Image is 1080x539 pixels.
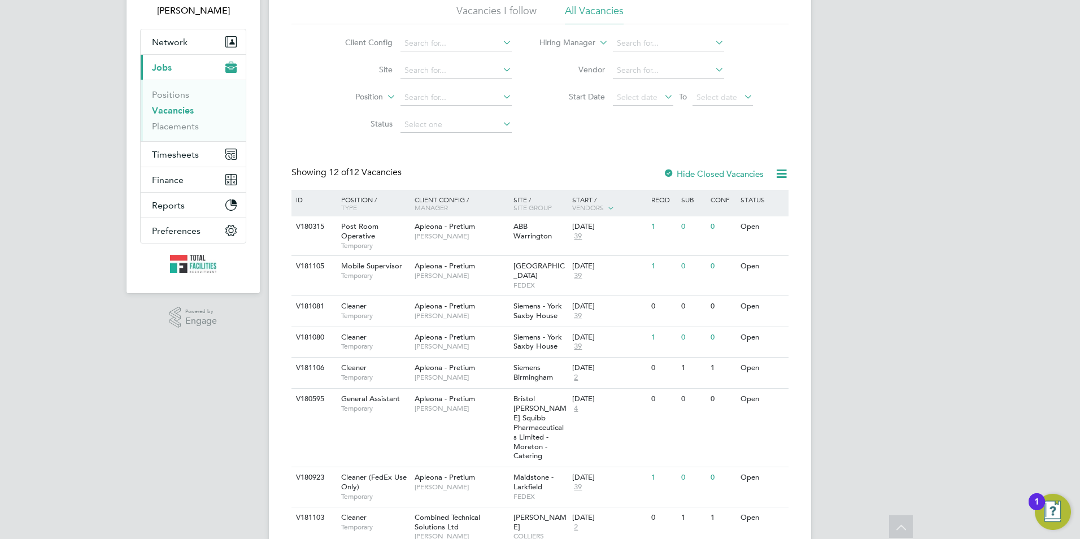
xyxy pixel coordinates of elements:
span: 39 [572,483,583,492]
div: 1 [648,467,678,488]
div: V181103 [293,507,333,528]
button: Jobs [141,55,246,80]
label: Position [318,92,383,103]
span: Select date [617,92,657,102]
span: [GEOGRAPHIC_DATA] [513,261,565,280]
span: Temporary [341,241,409,250]
span: 39 [572,271,583,281]
div: [DATE] [572,333,646,342]
span: Temporary [341,271,409,280]
div: Client Config / [412,190,511,217]
span: Apleona - Pretium [415,221,475,231]
span: 12 of [329,167,349,178]
span: Cleaner [341,363,367,372]
a: Vacancies [152,105,194,116]
a: Powered byEngage [169,307,217,328]
input: Search for... [400,90,512,106]
a: Positions [152,89,189,100]
div: V181080 [293,327,333,348]
div: [DATE] [572,262,646,271]
div: Jobs [141,80,246,141]
li: Vacancies I follow [456,4,537,24]
span: 39 [572,232,583,241]
div: 1 [648,216,678,237]
span: ABB Warrington [513,221,552,241]
span: Mobile Supervisor [341,261,402,271]
div: 1 [648,256,678,277]
div: [DATE] [572,513,646,523]
div: Open [738,507,787,528]
div: 1 [1034,502,1039,516]
div: Status [738,190,787,209]
div: 0 [708,216,737,237]
button: Timesheets [141,142,246,167]
span: [PERSON_NAME] [415,342,508,351]
span: Apleona - Pretium [415,301,475,311]
span: 2 [572,373,580,382]
div: 1 [708,358,737,379]
span: Nicola Lawrence [140,4,246,18]
span: General Assistant [341,394,400,403]
span: Apleona - Pretium [415,332,475,342]
span: 39 [572,311,583,321]
span: Siemens - York Saxby House [513,301,562,320]
a: Go to home page [140,255,246,273]
div: Open [738,467,787,488]
span: Manager [415,203,448,212]
span: FEDEX [513,492,567,501]
button: Reports [141,193,246,218]
span: Temporary [341,523,409,532]
div: V181105 [293,256,333,277]
div: [DATE] [572,302,646,311]
span: Apleona - Pretium [415,472,475,482]
span: [PERSON_NAME] [415,271,508,280]
input: Search for... [400,36,512,51]
div: [DATE] [572,222,646,232]
span: Maidstone - Larkfield [513,472,554,492]
div: 0 [648,507,678,528]
span: Bristol [PERSON_NAME] Squibb Pharmaceuticals Limited - Moreton - Catering [513,394,567,460]
div: V181081 [293,296,333,317]
div: 0 [708,327,737,348]
div: V181106 [293,358,333,379]
div: Open [738,389,787,410]
span: Temporary [341,492,409,501]
input: Search for... [613,36,724,51]
div: 0 [678,216,708,237]
button: Preferences [141,218,246,243]
div: Open [738,216,787,237]
div: [DATE] [572,394,646,404]
input: Search for... [613,63,724,79]
span: Site Group [513,203,552,212]
div: Open [738,296,787,317]
input: Search for... [400,63,512,79]
span: Apleona - Pretium [415,261,475,271]
span: Select date [696,92,737,102]
button: Finance [141,167,246,192]
span: Cleaner [341,512,367,522]
label: Start Date [540,92,605,102]
span: Combined Technical Solutions Ltd [415,512,480,532]
span: 39 [572,342,583,351]
span: [PERSON_NAME] [415,232,508,241]
span: Finance [152,175,184,185]
label: Hiring Manager [530,37,595,49]
div: 1 [678,358,708,379]
div: [DATE] [572,363,646,373]
span: Apleona - Pretium [415,394,475,403]
div: Sub [678,190,708,209]
img: tfrecruitment-logo-retina.png [170,255,216,273]
div: 1 [708,507,737,528]
span: Jobs [152,62,172,73]
div: 0 [678,256,708,277]
div: 1 [648,327,678,348]
span: Vendors [572,203,604,212]
span: To [676,89,690,104]
span: FEDEX [513,281,567,290]
div: 0 [708,467,737,488]
label: Client Config [328,37,393,47]
span: Powered by [185,307,217,316]
div: 0 [678,467,708,488]
span: Post Room Operative [341,221,378,241]
span: Temporary [341,311,409,320]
